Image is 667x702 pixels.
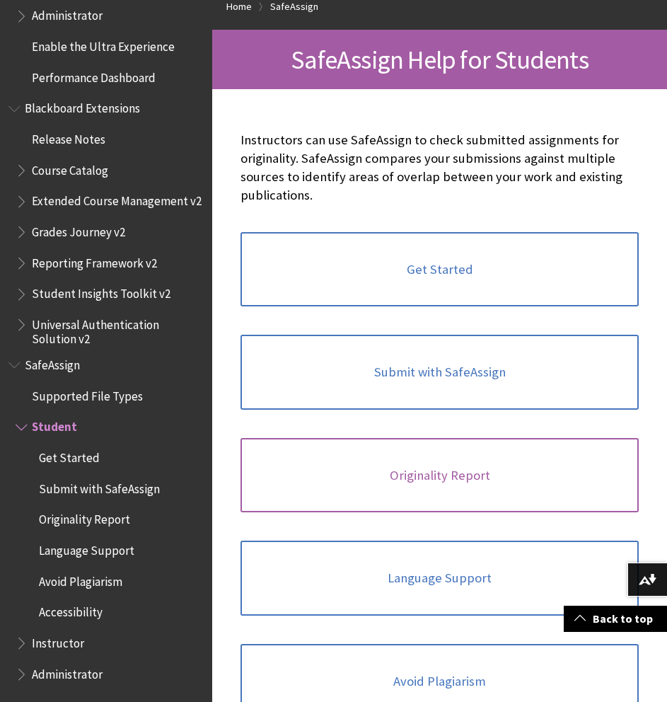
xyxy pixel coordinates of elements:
span: Student [32,415,77,435]
span: Submit with SafeAssign [39,477,160,496]
span: Avoid Plagiarism [39,570,122,589]
a: Language Support [240,541,639,616]
span: Release Notes [32,127,105,146]
span: Course Catalog [32,159,108,178]
span: Administrator [32,4,103,23]
span: Blackboard Extensions [25,97,140,116]
span: Universal Authentication Solution v2 [32,313,202,346]
a: Get Started [240,232,639,307]
span: SafeAssign [25,353,80,372]
span: Grades Journey v2 [32,220,125,239]
span: Get Started [39,446,100,465]
span: Language Support [39,539,134,558]
span: Administrator [32,662,103,681]
a: Back to top [564,606,667,632]
nav: Book outline for Blackboard Extensions [8,97,204,347]
span: Originality Report [39,508,130,527]
p: Instructors can use SafeAssign to check submitted assignments for originality. SafeAssign compare... [240,131,639,205]
span: Performance Dashboard [32,66,156,85]
a: Originality Report [240,438,639,513]
span: Supported File Types [32,384,143,403]
a: Submit with SafeAssign [240,335,639,410]
nav: Book outline for Blackboard SafeAssign [8,353,204,686]
span: Instructor [32,631,84,650]
span: Accessibility [39,601,103,620]
span: Student Insights Toolkit v2 [32,282,170,301]
span: Extended Course Management v2 [32,190,202,209]
span: SafeAssign Help for Students [291,43,588,76]
span: Enable the Ultra Experience [32,35,175,54]
span: Reporting Framework v2 [32,251,157,270]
